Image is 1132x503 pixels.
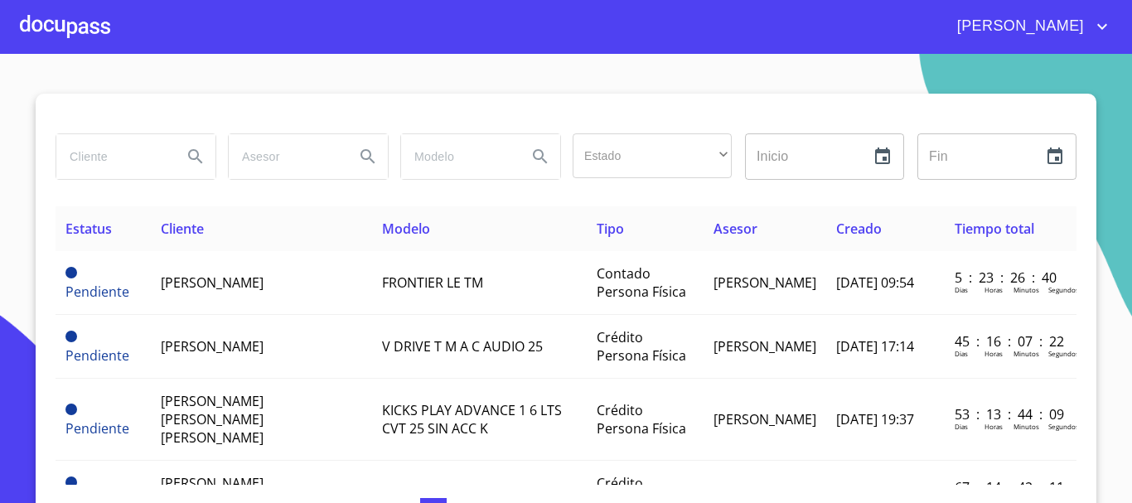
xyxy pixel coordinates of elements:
span: Pendiente [65,404,77,415]
span: [PERSON_NAME] [714,410,816,428]
span: [DATE] 18:39 [836,483,914,501]
span: Contado Persona Física [597,264,686,301]
p: Segundos [1048,285,1079,294]
span: [DATE] 19:37 [836,410,914,428]
span: Modelo [382,220,430,238]
span: [PERSON_NAME] [714,273,816,292]
button: account of current user [945,13,1112,40]
p: Horas [984,349,1003,358]
span: [PERSON_NAME] [161,337,264,355]
p: 53 : 13 : 44 : 09 [955,405,1067,423]
span: Tipo [597,220,624,238]
span: V DRIVE T M A C AUDIO 25 [382,337,543,355]
span: [PERSON_NAME] [161,273,264,292]
span: Crédito Persona Física [597,401,686,438]
p: Segundos [1048,422,1079,431]
p: Minutos [1013,422,1039,431]
p: 67 : 14 : 42 : 11 [955,478,1067,496]
p: 5 : 23 : 26 : 40 [955,268,1067,287]
span: [PERSON_NAME] [PERSON_NAME] [PERSON_NAME] [161,392,264,447]
p: 45 : 16 : 07 : 22 [955,332,1067,351]
input: search [56,134,169,179]
input: search [229,134,341,179]
span: Asesor [714,220,757,238]
span: [PERSON_NAME] [945,13,1092,40]
span: Pendiente [65,346,129,365]
span: Pendiente [65,283,129,301]
span: [DATE] 17:14 [836,337,914,355]
span: Creado [836,220,882,238]
div: ​ [573,133,732,178]
span: SENTRA SENSE T M [382,483,500,501]
span: Crédito Persona Física [597,328,686,365]
p: Dias [955,285,968,294]
p: Minutos [1013,349,1039,358]
span: [PERSON_NAME] [714,483,816,501]
span: Cliente [161,220,204,238]
p: Dias [955,349,968,358]
span: Tiempo total [955,220,1034,238]
input: search [401,134,514,179]
span: KICKS PLAY ADVANCE 1 6 LTS CVT 25 SIN ACC K [382,401,562,438]
p: Segundos [1048,349,1079,358]
p: Minutos [1013,285,1039,294]
p: Horas [984,285,1003,294]
span: Pendiente [65,476,77,488]
span: [DATE] 09:54 [836,273,914,292]
button: Search [520,137,560,177]
span: Estatus [65,220,112,238]
span: Pendiente [65,331,77,342]
span: [PERSON_NAME] [714,337,816,355]
p: Horas [984,422,1003,431]
p: Dias [955,422,968,431]
span: Pendiente [65,419,129,438]
button: Search [348,137,388,177]
span: FRONTIER LE TM [382,273,483,292]
button: Search [176,137,215,177]
span: Pendiente [65,267,77,278]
